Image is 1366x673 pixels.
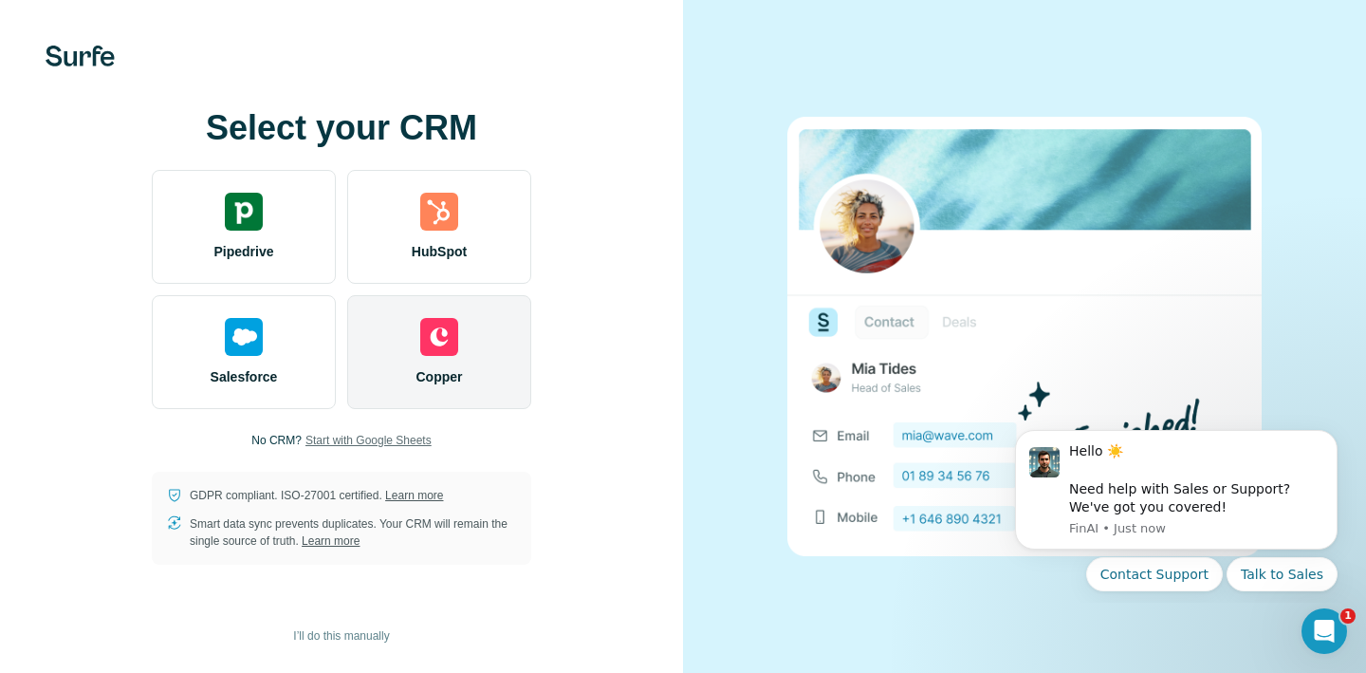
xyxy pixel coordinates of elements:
p: Smart data sync prevents duplicates. Your CRM will remain the single source of truth. [190,515,516,550]
img: salesforce's logo [225,318,263,356]
iframe: Intercom live chat [1301,608,1347,654]
span: HubSpot [412,242,467,261]
span: Pipedrive [213,242,273,261]
img: none image [787,117,1262,556]
span: I’ll do this manually [293,627,389,645]
span: 1 [1340,608,1356,624]
img: pipedrive's logo [225,193,263,231]
p: GDPR compliant. ISO-27001 certified. [190,487,443,504]
img: hubspot's logo [420,193,458,231]
a: Learn more [302,534,360,548]
span: Copper [416,367,463,386]
span: Salesforce [211,367,278,386]
a: Learn more [385,489,443,502]
iframe: Intercom notifications message [987,413,1366,603]
img: Surfe's logo [46,46,115,66]
button: Start with Google Sheets [305,432,432,449]
p: No CRM? [251,432,302,449]
button: I’ll do this manually [280,622,402,650]
h1: Select your CRM [152,109,531,147]
img: copper's logo [420,318,458,356]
